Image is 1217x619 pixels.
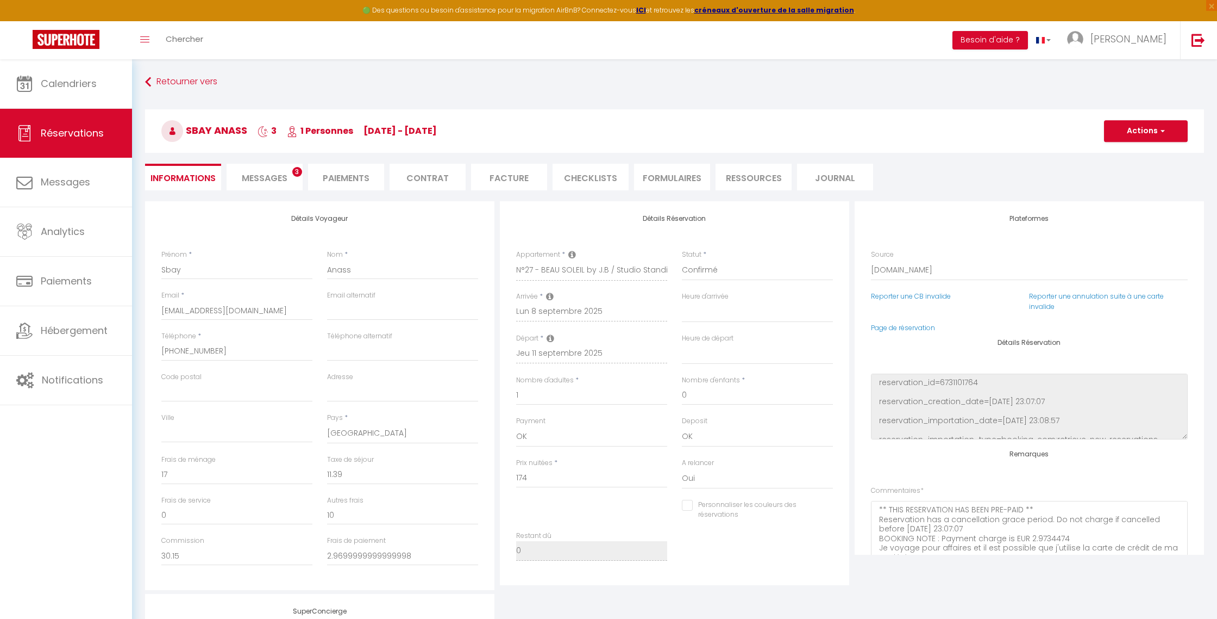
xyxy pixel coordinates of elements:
[287,125,353,137] span: 1 Personnes
[327,372,353,382] label: Adresse
[41,324,108,337] span: Hébergement
[871,250,894,260] label: Source
[41,126,104,140] span: Réservations
[41,175,90,189] span: Messages
[871,486,924,496] label: Commentaires
[716,164,792,190] li: Ressources
[327,536,386,546] label: Frais de paiement
[390,164,466,190] li: Contrat
[471,164,547,190] li: Facture
[161,331,196,342] label: Téléphone
[327,250,343,260] label: Nom
[327,496,363,506] label: Autres frais
[363,125,437,137] span: [DATE] - [DATE]
[308,164,384,190] li: Paiements
[1067,31,1083,47] img: ...
[682,292,729,302] label: Heure d'arrivée
[145,164,221,190] li: Informations
[258,125,277,137] span: 3
[41,77,97,90] span: Calendriers
[327,413,343,423] label: Pays
[161,413,174,423] label: Ville
[161,372,202,382] label: Code postal
[158,21,211,59] a: Chercher
[516,215,833,222] h4: Détails Réservation
[1104,120,1188,142] button: Actions
[516,292,538,302] label: Arrivée
[516,531,551,541] label: Restant dû
[161,250,187,260] label: Prénom
[1191,33,1205,47] img: logout
[553,164,629,190] li: CHECKLISTS
[516,333,538,344] label: Départ
[682,333,733,344] label: Heure de départ
[161,608,478,615] h4: SuperConcierge
[161,496,211,506] label: Frais de service
[42,373,103,387] span: Notifications
[41,225,85,238] span: Analytics
[516,458,553,468] label: Prix nuitées
[682,416,707,426] label: Deposit
[694,5,854,15] a: créneaux d'ouverture de la salle migration
[161,455,216,465] label: Frais de ménage
[292,167,302,177] span: 3
[145,72,1204,92] a: Retourner vers
[41,274,92,288] span: Paiements
[871,450,1188,458] h4: Remarques
[871,292,951,301] a: Reporter une CB invalide
[516,416,545,426] label: Payment
[161,123,247,137] span: Sbay Anass
[871,323,935,332] a: Page de réservation
[1090,32,1166,46] span: [PERSON_NAME]
[871,339,1188,346] h4: Détails Réservation
[33,30,99,49] img: Super Booking
[327,331,392,342] label: Téléphone alternatif
[166,33,203,45] span: Chercher
[682,458,714,468] label: A relancer
[516,250,560,260] label: Appartement
[327,290,375,301] label: Email alternatif
[161,215,478,222] h4: Détails Voyageur
[797,164,873,190] li: Journal
[634,164,710,190] li: FORMULAIRES
[682,375,740,386] label: Nombre d'enfants
[516,375,574,386] label: Nombre d'adultes
[242,172,287,184] span: Messages
[682,250,701,260] label: Statut
[161,536,204,546] label: Commission
[952,31,1028,49] button: Besoin d'aide ?
[871,215,1188,222] h4: Plateformes
[9,4,41,37] button: Ouvrir le widget de chat LiveChat
[1059,21,1180,59] a: ... [PERSON_NAME]
[636,5,646,15] a: ICI
[327,455,374,465] label: Taxe de séjour
[161,290,179,301] label: Email
[1171,570,1209,611] iframe: Chat
[1029,292,1164,311] a: Reporter une annulation suite à une carte invalide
